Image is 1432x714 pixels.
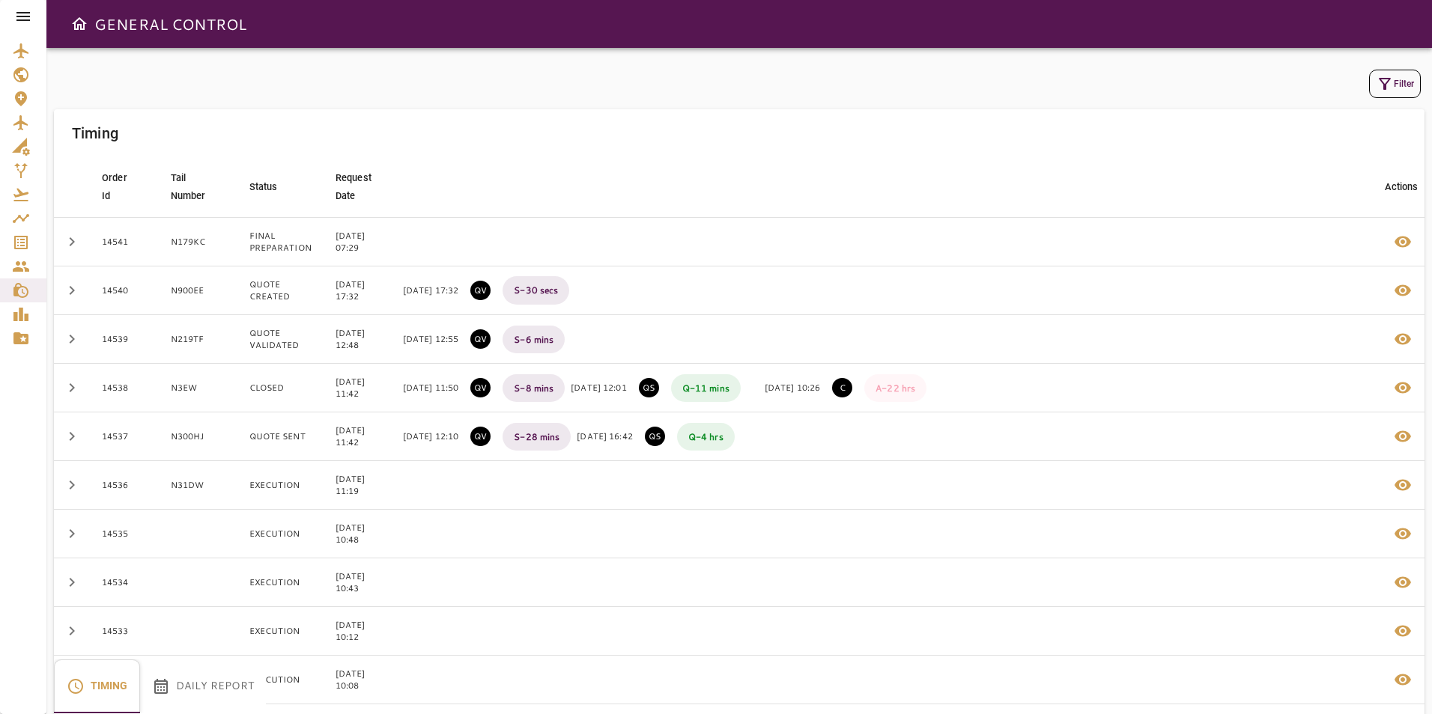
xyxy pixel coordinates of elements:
[470,281,491,300] p: QUOTE VALIDATED
[94,12,246,36] h6: GENERAL CONTROL
[54,659,140,713] button: Timing
[63,525,81,543] span: chevron_right
[324,364,403,412] td: [DATE] 11:42
[140,659,266,713] button: Daily Report
[63,476,81,494] span: chevron_right
[571,382,626,394] p: [DATE] 12:01
[237,412,324,461] td: QUOTE SENT
[639,378,659,397] p: QUOTE SENT
[90,364,159,412] td: 14538
[237,218,324,266] td: FINAL PREPARATION
[336,169,391,205] span: Request Date
[159,364,237,412] td: N3EW
[864,374,926,402] p: A - 22 hrs
[102,169,127,205] div: Order Id
[63,379,81,397] span: chevron_right
[63,233,81,251] span: chevron_right
[403,382,458,394] p: [DATE] 11:50
[159,412,237,461] td: N300HJ
[324,412,403,461] td: [DATE] 11:42
[1385,467,1421,503] button: Details
[403,284,458,296] p: [DATE] 17:32
[90,315,159,364] td: 14539
[1385,272,1421,308] button: Details
[63,622,81,640] span: chevron_right
[1385,564,1421,600] button: Details
[249,178,297,196] span: Status
[90,218,159,266] td: 14541
[645,427,665,446] p: QUOTE SENT
[237,607,324,656] td: EXECUTION
[470,378,491,397] p: QUOTE VALIDATED
[503,423,571,451] p: S - 28 mins
[470,329,491,349] p: QUOTE VALIDATED
[324,656,403,704] td: [DATE] 10:08
[237,266,324,315] td: QUOTE CREATED
[171,169,206,205] div: Tail Number
[159,218,237,266] td: N179KC
[63,281,81,299] span: chevron_right
[336,169,371,205] div: Request Date
[63,427,81,445] span: chevron_right
[63,330,81,348] span: chevron_right
[90,266,159,315] td: 14540
[64,9,94,39] button: Open drawer
[1385,613,1421,649] button: Details
[237,364,324,412] td: CLOSED
[503,374,565,402] p: S - 8 mins
[503,276,569,304] p: S - 30 secs
[72,121,118,145] h6: Timing
[577,430,632,442] p: [DATE] 16:42
[102,169,147,205] span: Order Id
[324,607,403,656] td: [DATE] 10:12
[832,378,852,397] p: CLOSED
[1385,370,1421,406] button: Details
[237,656,324,704] td: EXECUTION
[90,558,159,607] td: 14534
[54,659,266,713] div: basic tabs example
[90,412,159,461] td: 14537
[249,178,278,196] div: Status
[1369,70,1421,98] button: Filter
[90,607,159,656] td: 14533
[403,430,458,442] p: [DATE] 12:10
[159,266,237,315] td: N900EE
[171,169,225,205] span: Tail Number
[671,374,741,402] p: Q - 11 mins
[324,266,403,315] td: [DATE] 17:32
[237,315,324,364] td: QUOTE VALIDATED
[324,558,403,607] td: [DATE] 10:43
[324,218,403,266] td: [DATE] 07:29
[324,315,403,364] td: [DATE] 12:48
[237,510,324,558] td: EXECUTION
[237,461,324,510] td: EXECUTION
[1385,321,1421,357] button: Details
[237,558,324,607] td: EXECUTION
[403,333,458,345] p: [DATE] 12:55
[1385,224,1421,260] button: Details
[90,461,159,510] td: 14536
[470,427,491,446] p: QUOTE VALIDATED
[677,423,735,451] p: Q - 4 hrs
[90,656,159,704] td: 14532
[1385,662,1421,698] button: Details
[63,573,81,591] span: chevron_right
[503,326,565,353] p: S - 6 mins
[1385,418,1421,454] button: Details
[765,382,820,394] p: [DATE] 10:26
[90,510,159,558] td: 14535
[159,315,237,364] td: N219TF
[1385,516,1421,552] button: Details
[159,461,237,510] td: N31DW
[324,461,403,510] td: [DATE] 11:19
[324,510,403,558] td: [DATE] 10:48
